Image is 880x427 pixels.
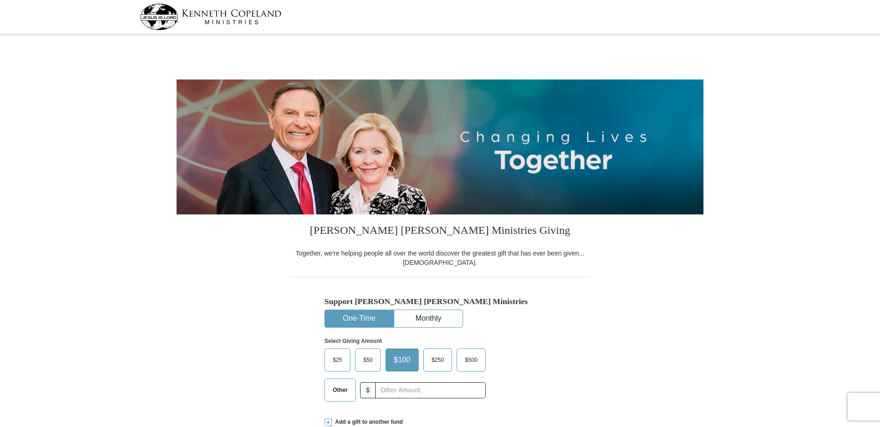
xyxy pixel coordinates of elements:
button: Monthly [394,310,463,327]
div: Together, we're helping people all over the world discover the greatest gift that has ever been g... [290,249,590,267]
span: $ [360,382,376,398]
span: Other [328,383,352,397]
span: $25 [328,353,347,367]
span: $100 [389,353,415,367]
span: $500 [460,353,482,367]
input: Other Amount [375,382,486,398]
span: Add a gift to another fund [332,418,403,426]
h5: Support [PERSON_NAME] [PERSON_NAME] Ministries [324,297,556,306]
span: $250 [427,353,449,367]
button: One-Time [325,310,393,327]
img: kcm-header-logo.svg [140,4,281,30]
strong: Select Giving Amount [324,338,382,344]
h3: [PERSON_NAME] [PERSON_NAME] Ministries Giving [290,214,590,249]
span: $50 [359,353,377,367]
